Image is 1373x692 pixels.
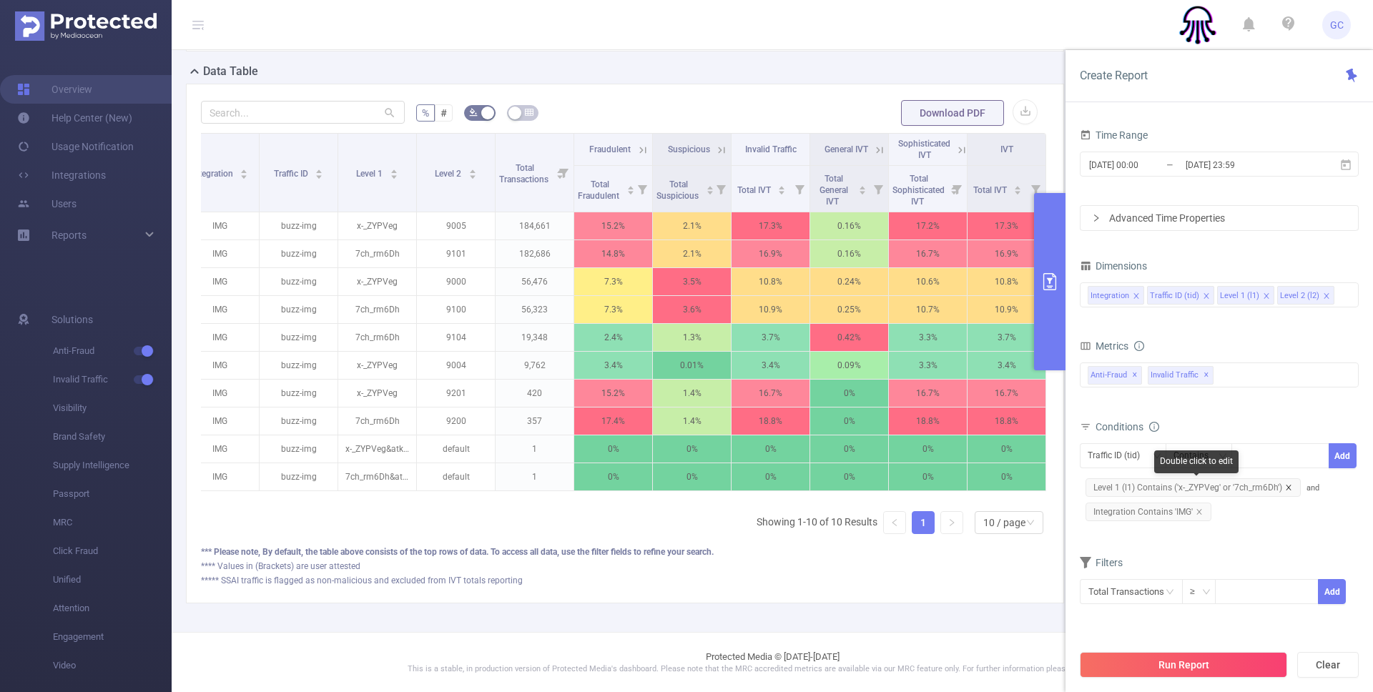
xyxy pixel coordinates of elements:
[1088,444,1150,468] div: Traffic ID (tid)
[626,189,634,193] i: icon: caret-down
[732,324,809,351] p: 3.7%
[1133,292,1140,301] i: icon: close
[1080,69,1148,82] span: Create Report
[17,189,77,218] a: Users
[468,167,477,176] div: Sort
[810,212,888,239] p: 0.16%
[1148,366,1214,385] span: Invalid Traffic
[777,184,786,192] div: Sort
[260,435,338,463] p: buzz-img
[260,324,338,351] p: buzz-img
[468,173,476,177] i: icon: caret-down
[1080,129,1148,141] span: Time Range
[574,380,652,407] p: 15.2%
[574,463,652,490] p: 0%
[940,511,963,534] li: Next Page
[1318,579,1346,604] button: Add
[653,380,731,407] p: 1.4%
[338,352,416,379] p: x-_ZYPVeg
[653,240,731,267] p: 2.1%
[496,463,574,490] p: 1
[968,435,1045,463] p: 0%
[668,144,710,154] span: Suspicious
[968,352,1045,379] p: 3.4%
[1149,422,1159,432] i: icon: info-circle
[1323,292,1330,301] i: icon: close
[260,296,338,323] p: buzz-img
[968,463,1045,490] p: 0%
[968,212,1045,239] p: 17.3%
[968,296,1045,323] p: 10.9%
[181,407,259,435] p: IMG
[778,184,786,188] i: icon: caret-up
[181,296,259,323] p: IMG
[525,108,533,117] i: icon: table
[338,407,416,435] p: 7ch_rm6Dh
[1330,11,1344,39] span: GC
[732,435,809,463] p: 0%
[858,184,867,192] div: Sort
[207,663,1337,676] p: This is a stable, in production version of Protected Media's dashboard. Please note that the MRC ...
[51,229,87,241] span: Reports
[578,179,621,201] span: Total Fraudulent
[17,75,92,104] a: Overview
[53,565,172,594] span: Unified
[496,212,574,239] p: 184,661
[898,139,950,160] span: Sophisticated IVT
[1088,366,1142,385] span: Anti-Fraud
[574,240,652,267] p: 14.8%
[1086,478,1301,497] span: Level 1 (l1) Contains ('x-_ZYPVeg' or '7ch_rm6Dh')
[201,560,1049,573] div: **** Values in (Brackets) are user attested
[496,324,574,351] p: 19,348
[260,352,338,379] p: buzz-img
[1081,206,1358,230] div: icon: rightAdvanced Time Properties
[203,63,258,80] h2: Data Table
[1277,286,1334,305] li: Level 2 (l2)
[1080,483,1319,517] span: and
[653,435,731,463] p: 0%
[417,296,495,323] p: 9100
[947,166,967,212] i: Filter menu
[1154,450,1239,473] div: Double click to edit
[315,167,323,176] div: Sort
[574,352,652,379] p: 3.4%
[948,518,956,527] i: icon: right
[53,651,172,680] span: Video
[1026,518,1035,528] i: icon: down
[1080,557,1123,568] span: Filters
[820,174,848,207] span: Total General IVT
[825,144,868,154] span: General IVT
[859,184,867,188] i: icon: caret-up
[757,511,877,534] li: Showing 1-10 of 10 Results
[422,107,429,119] span: %
[496,268,574,295] p: 56,476
[338,324,416,351] p: 7ch_rm6Dh
[889,268,967,295] p: 10.6%
[260,380,338,407] p: buzz-img
[810,380,888,407] p: 0%
[810,324,888,351] p: 0.42%
[496,407,574,435] p: 357
[810,435,888,463] p: 0%
[706,184,714,192] div: Sort
[260,407,338,435] p: buzz-img
[653,407,731,435] p: 1.4%
[732,212,809,239] p: 17.3%
[181,324,259,351] p: IMG
[338,240,416,267] p: 7ch_rm6Dh
[181,240,259,267] p: IMG
[53,337,172,365] span: Anti-Fraud
[192,169,235,179] span: Integration
[706,189,714,193] i: icon: caret-down
[889,324,967,351] p: 3.3%
[737,185,773,195] span: Total IVT
[496,240,574,267] p: 182,686
[240,173,248,177] i: icon: caret-down
[181,380,259,407] p: IMG
[810,296,888,323] p: 0.25%
[417,380,495,407] p: 9201
[1025,166,1045,212] i: Filter menu
[181,268,259,295] p: IMG
[889,352,967,379] p: 3.3%
[626,184,634,188] i: icon: caret-up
